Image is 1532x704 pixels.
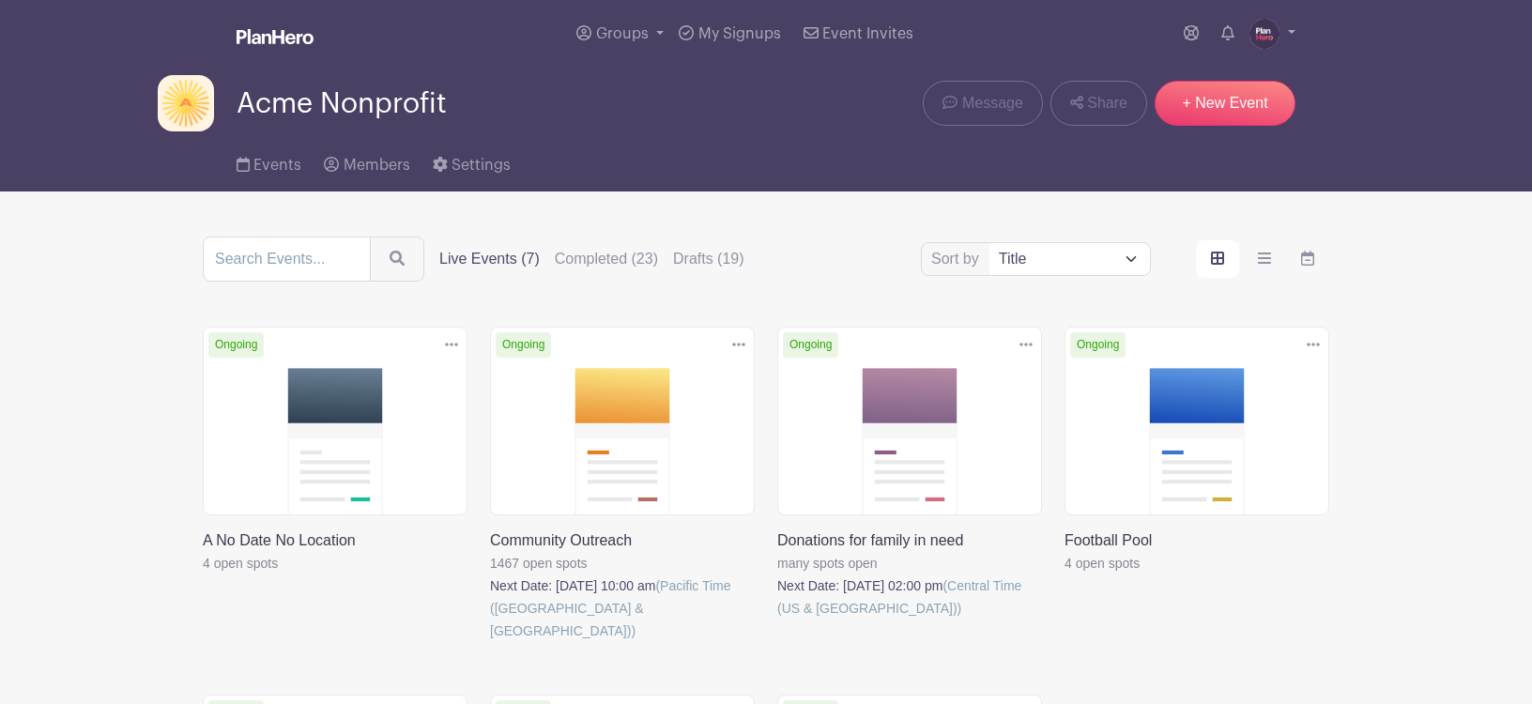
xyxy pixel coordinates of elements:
div: order and view [1196,240,1329,278]
a: Share [1050,81,1147,126]
a: Events [237,131,301,191]
span: Groups [596,26,649,41]
img: logo_white-6c42ec7e38ccf1d336a20a19083b03d10ae64f83f12c07503d8b9e83406b4c7d.svg [237,29,314,44]
span: Share [1087,92,1127,115]
label: Drafts (19) [673,248,744,270]
span: Events [253,158,301,173]
a: Message [923,81,1042,126]
span: Settings [452,158,511,173]
a: Members [324,131,409,191]
img: Acme-logo-ph.png [158,75,214,131]
label: Sort by [931,248,985,270]
a: + New Event [1155,81,1295,126]
input: Search Events... [203,237,371,282]
span: Event Invites [822,26,913,41]
label: Completed (23) [555,248,658,270]
label: Live Events (7) [439,248,540,270]
span: Message [962,92,1023,115]
a: Settings [433,131,511,191]
span: My Signups [698,26,781,41]
div: filters [439,248,744,270]
span: Members [344,158,410,173]
img: PH-Logo-Circle-Centered-Purple.jpg [1249,19,1279,49]
span: Acme Nonprofit [237,88,447,119]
